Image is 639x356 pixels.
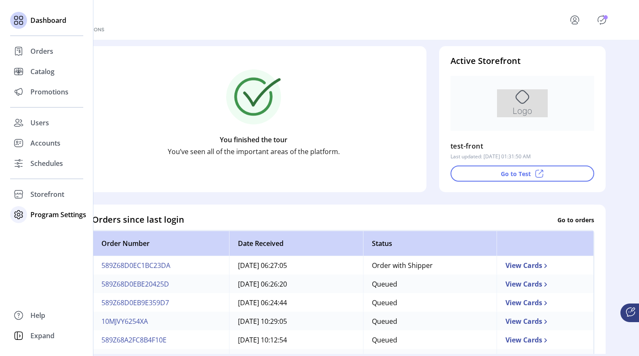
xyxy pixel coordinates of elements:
[497,293,594,312] td: View Cards
[30,66,55,77] span: Catalog
[30,210,86,220] span: Program Settings
[93,256,229,275] td: 589Z68D0EC1BC23DA
[363,331,497,349] td: Queued
[229,331,363,349] td: [DATE] 10:12:54
[30,87,68,97] span: Promotions
[363,256,497,275] td: Order with Shipper
[30,138,60,148] span: Accounts
[595,13,609,27] button: Publisher Panel
[363,293,497,312] td: Queued
[30,331,55,341] span: Expand
[451,166,594,182] button: Go to Test
[30,15,66,25] span: Dashboard
[93,331,229,349] td: 589Z68A2FC8B4F10E
[93,293,229,312] td: 589Z68D0EB9E359D7
[451,139,483,153] p: test-front
[30,310,45,320] span: Help
[497,256,594,275] td: View Cards
[220,135,287,145] p: You finished the tour
[229,231,363,256] th: Date Received
[93,231,229,256] th: Order Number
[229,312,363,331] td: [DATE] 10:29:05
[229,293,363,312] td: [DATE] 06:24:44
[497,312,594,331] td: View Cards
[93,275,229,293] td: 589Z68D0EBE20425D
[558,10,595,30] button: menu
[168,146,340,157] p: You’ve seen all of the important areas of the platform.
[229,275,363,293] td: [DATE] 06:26:20
[30,158,63,168] span: Schedules
[30,189,64,199] span: Storefront
[92,213,184,226] h4: Orders since last login
[363,312,497,331] td: Queued
[451,55,594,67] h4: Active Storefront
[451,153,531,160] p: Last updated: [DATE] 01:31:50 AM
[30,46,53,56] span: Orders
[497,331,594,349] td: View Cards
[557,215,594,224] p: Go to orders
[93,312,229,331] td: 10MJVY6254XA
[30,118,49,128] span: Users
[363,231,497,256] th: Status
[229,256,363,275] td: [DATE] 06:27:05
[363,275,497,293] td: Queued
[497,275,594,293] td: View Cards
